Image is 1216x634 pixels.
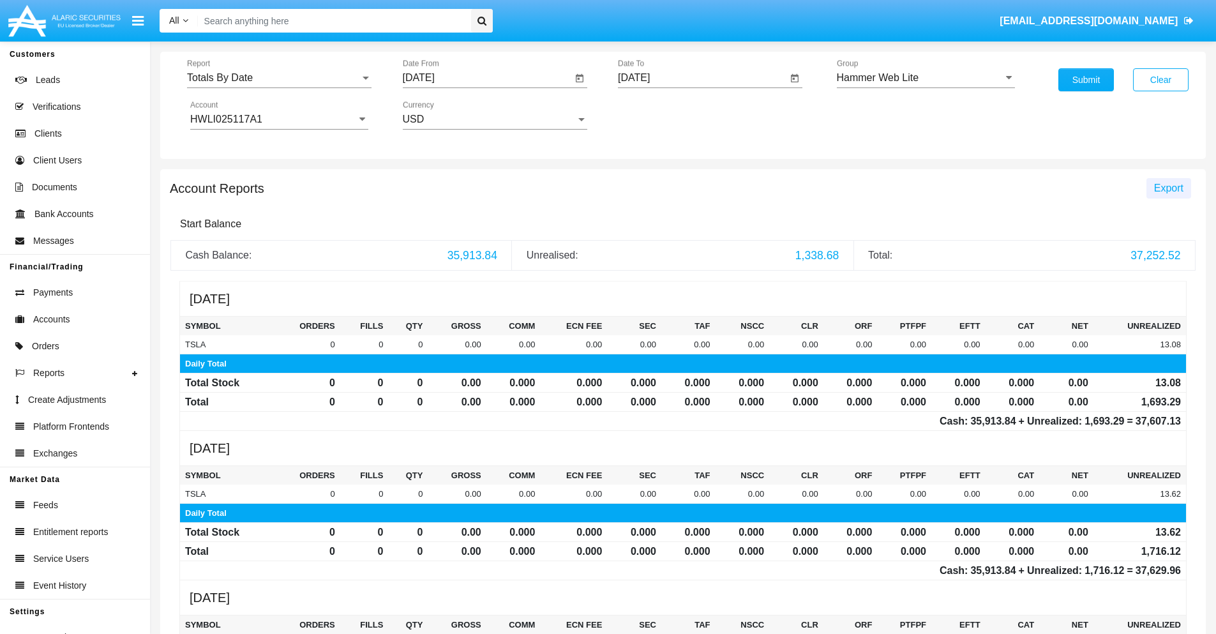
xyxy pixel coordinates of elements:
input: Search [198,9,467,33]
td: 0.000 [661,373,716,392]
th: Orders [274,316,340,335]
td: 0.000 [823,541,878,561]
span: Client Users [33,154,82,167]
th: Fills [340,465,389,485]
td: 0.00 [540,485,607,504]
td: 0.00 [607,335,661,354]
span: 37,252.52 [1130,249,1180,262]
a: All [160,14,198,27]
th: Comm [486,316,541,335]
span: Orders [32,340,59,353]
span: Accounts [33,313,70,326]
span: Payments [33,286,73,299]
span: Bank Accounts [34,208,94,221]
th: EFTT [931,316,986,335]
td: Total [180,541,274,561]
h5: [DATE] [179,580,1187,615]
td: 0 [274,335,340,354]
span: Platform Frontends [33,420,109,434]
td: 0.00 [931,335,986,354]
h6: Start Balance [180,218,1186,230]
td: TSLA [180,485,274,504]
span: [EMAIL_ADDRESS][DOMAIN_NAME] [1000,15,1178,26]
th: Qty [388,465,428,485]
td: 0.000 [877,392,931,411]
th: ORF [823,316,878,335]
button: Export [1146,178,1191,199]
button: Clear [1133,68,1189,91]
th: Unrealized [1093,465,1187,485]
td: Total [180,392,274,411]
th: Orders [274,465,340,485]
div: Total: [868,248,1121,263]
span: Create Adjustments [28,393,106,407]
th: PTFPF [877,465,931,485]
th: Gross [428,615,486,634]
th: CLR [769,465,823,485]
span: = [1127,416,1181,426]
td: 13.08 [1093,373,1187,392]
th: Net [1039,316,1093,335]
th: Qty [388,615,428,634]
span: Reports [33,366,64,380]
th: CAT [986,316,1040,335]
td: 0.00 [931,485,986,504]
td: 0 [274,373,340,392]
td: 0.00 [661,335,716,354]
th: Comm [486,465,541,485]
span: Leads [36,73,60,87]
td: 0.000 [823,392,878,411]
a: [EMAIL_ADDRESS][DOMAIN_NAME] [994,3,1200,39]
td: 0.000 [607,373,661,392]
td: 0.000 [607,541,661,561]
span: Event History [33,579,86,592]
td: 0.000 [931,392,986,411]
th: Orders [274,615,340,634]
th: ORF [823,615,878,634]
td: 0.00 [769,335,823,354]
button: Submit [1058,68,1114,91]
td: 0.000 [986,541,1040,561]
th: TAF [661,316,716,335]
th: Ecn Fee [540,615,607,634]
td: 0 [340,485,389,504]
td: 0.000 [877,522,931,541]
th: Net [1039,615,1093,634]
td: 0.000 [607,392,661,411]
td: 0 [388,335,428,354]
td: Daily Total [180,503,1187,522]
td: TSLA [180,335,274,354]
td: 0.000 [486,541,541,561]
td: 0.000 [540,373,607,392]
span: Unrealized: [1027,565,1125,576]
th: PTFPF [877,615,931,634]
th: Symbol [180,615,274,634]
span: All [169,15,179,26]
span: Totals By Date [187,72,253,83]
td: 1,693.29 [1093,392,1187,411]
td: 0 [274,541,340,561]
th: NSCC [716,316,770,335]
td: 0.000 [540,392,607,411]
th: Qty [388,316,428,335]
td: 0.00 [1039,335,1093,354]
span: 1,338.68 [795,249,839,262]
span: 35,913.84 [447,249,497,262]
th: TAF [661,465,716,485]
td: 0.000 [931,373,986,392]
td: 0.000 [986,522,1040,541]
td: 0.00 [986,485,1040,504]
td: 0.00 [428,373,486,392]
td: 0 [340,373,389,392]
td: 0.000 [986,373,1040,392]
td: 0.00 [716,485,770,504]
th: SEC [607,316,661,335]
td: 0.000 [661,522,716,541]
td: 0.000 [877,373,931,392]
td: 0.000 [769,522,823,541]
td: 0 [340,392,389,411]
td: 0.00 [1039,373,1093,392]
button: Open calendar [572,71,587,86]
td: 0.000 [486,522,541,541]
span: Feeds [33,499,58,512]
